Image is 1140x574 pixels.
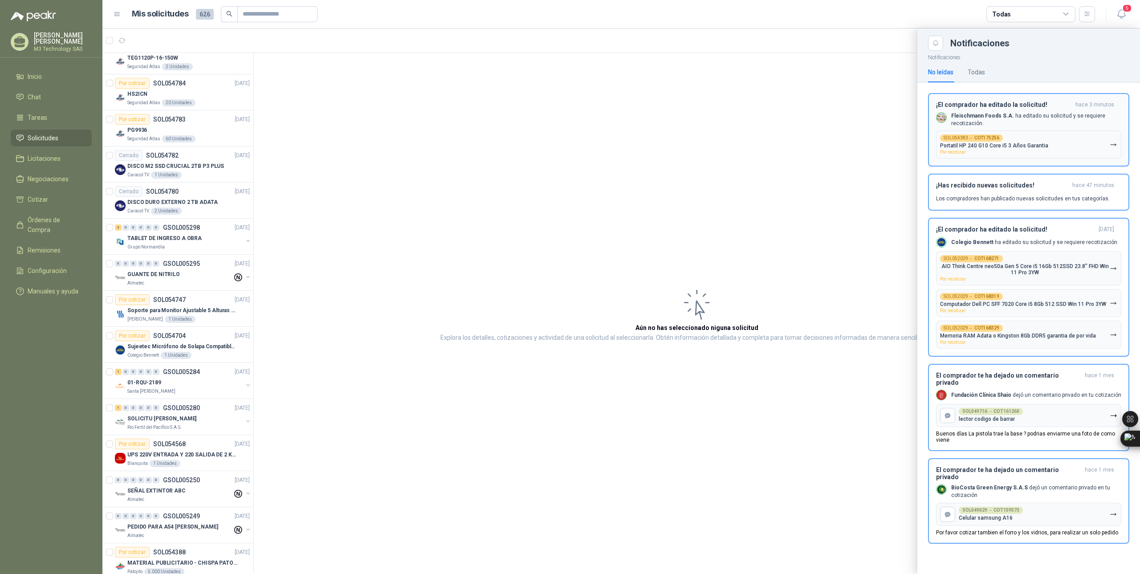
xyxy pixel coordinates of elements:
p: Memoria RAM Adata o Kingston 8Gb DDR5 garantia de por vida [940,333,1096,339]
span: hace 3 minutos [1075,101,1114,109]
b: COT168319 [974,294,999,299]
p: dejó un comentario privado en tu cotización [951,484,1121,499]
span: Por recotizar [940,277,966,281]
p: lector codigo de barrar [959,416,1015,422]
a: Licitaciones [11,150,92,167]
p: Portatil HP 240 G10 Core i5 3 Años Garantia [940,142,1048,149]
b: Fundación Clínica Shaio [951,392,1011,398]
span: hace 1 mes [1085,466,1114,480]
b: BioCosta Green Energy S.A.S [951,484,1028,491]
span: Solicitudes [28,133,58,143]
button: ¡El comprador ha editado la solicitud![DATE] Company LogoColegio Bennett ha editado su solicitud ... [928,218,1129,357]
div: SOL052029 → [940,255,1003,262]
button: 5 [1113,6,1129,22]
button: ¡Has recibido nuevas solicitudes!hace 47 minutos Los compradores han publicado nuevas solicitudes... [928,174,1129,211]
span: Por recotizar [940,308,966,313]
a: Chat [11,89,92,106]
b: Fleischmann Foods S.A. [951,113,1014,119]
span: Por recotizar [940,150,966,155]
span: [DATE] [1099,226,1114,233]
span: Remisiones [28,245,61,255]
img: Company Logo [936,484,946,494]
button: SOL054383→COT175256Portatil HP 240 G10 Core i5 3 Años GarantiaPor recotizar [936,130,1121,159]
img: Company Logo [936,113,946,122]
a: Configuración [11,262,92,279]
div: SOL054383 → [940,134,1003,142]
a: Remisiones [11,242,92,259]
h3: ¡El comprador ha editado la solicitud! [936,226,1095,233]
div: Notificaciones [950,39,1129,48]
span: Negociaciones [28,174,69,184]
p: ha editado su solicitud y se requiere recotización. [951,112,1121,127]
span: Chat [28,92,41,102]
span: Cotizar [28,195,48,204]
p: Los compradores han publicado nuevas solicitudes en tus categorías. [936,195,1110,203]
b: COT168271 [974,256,999,261]
span: hace 47 minutos [1072,182,1114,189]
span: Por recotizar [940,340,966,345]
div: SOL049029 → COT159573 [959,507,1023,514]
a: Órdenes de Compra [11,212,92,238]
span: search [226,11,232,17]
a: Inicio [11,68,92,85]
button: Close [928,36,943,51]
div: Todas [992,9,1011,19]
span: Tareas [28,113,47,122]
h1: Mis solicitudes [132,8,189,20]
span: Manuales y ayuda [28,286,78,296]
span: Inicio [28,72,42,81]
span: hace 1 mes [1085,372,1114,386]
div: Todas [968,67,985,77]
button: SOL049716 → COT161260lector codigo de barrar [936,404,1121,427]
p: Por favor cotizar tambien el forro y los vidrios, para realizar un solo pedido [936,529,1118,536]
a: Manuales y ayuda [11,283,92,300]
p: Computador Dell PC SFF 7020 Core i5 8Gb 512 SSD Win 11 Pro 3YW [940,301,1106,307]
h3: El comprador te ha dejado un comentario privado [936,466,1081,480]
h3: ¡El comprador ha editado la solicitud! [936,101,1072,109]
button: SOL049029 → COT159573Celular samsung A16 [936,503,1121,526]
p: [PERSON_NAME] [PERSON_NAME] [34,32,92,45]
button: El comprador te ha dejado un comentario privadohace 1 mes Company LogoFundación Clínica Shaio dej... [928,364,1129,451]
span: 5 [1122,4,1132,12]
button: SOL052029→COT168329Memoria RAM Adata o Kingston 8Gb DDR5 garantia de por vidaPor recotizar [936,321,1121,349]
img: Company Logo [936,237,946,247]
span: 626 [196,9,214,20]
div: SOL052029 → [940,293,1003,300]
a: Tareas [11,109,92,126]
span: Licitaciones [28,154,61,163]
a: Cotizar [11,191,92,208]
button: SOL052029→COT168319Computador Dell PC SFF 7020 Core i5 8Gb 512 SSD Win 11 Pro 3YWPor recotizar [936,289,1121,317]
button: El comprador te ha dejado un comentario privadohace 1 mes Company LogoBioCosta Green Energy S.A.S... [928,458,1129,544]
div: No leídas [928,67,953,77]
div: SOL049716 → COT161260 [959,408,1023,415]
b: COT168329 [974,326,999,330]
p: M3 Technology SAS [34,46,92,52]
p: Celular samsung A16 [959,515,1013,521]
b: Colegio Bennett [951,239,993,245]
button: ¡El comprador ha editado la solicitud!hace 3 minutos Company LogoFleischmann Foods S.A. ha editad... [928,93,1129,167]
h3: ¡Has recibido nuevas solicitudes! [936,182,1069,189]
img: Company Logo [936,390,946,400]
p: AIO Think Centre neo50a Gen 5 Core i5 16Gb 512SSD 23.8" FHD Win 11 Pro 3YW [940,263,1110,276]
h3: El comprador te ha dejado un comentario privado [936,372,1081,386]
span: Configuración [28,266,67,276]
button: SOL052029→COT168271AIO Think Centre neo50a Gen 5 Core i5 16Gb 512SSD 23.8" FHD Win 11 Pro 3YWPor ... [936,251,1121,285]
a: Solicitudes [11,130,92,147]
b: COT175256 [974,136,999,140]
div: SOL052029 → [940,325,1003,332]
a: Negociaciones [11,171,92,187]
span: Órdenes de Compra [28,215,83,235]
p: dejó un comentario privado en tu cotización [951,391,1121,399]
p: ha editado su solicitud y se requiere recotización. [951,239,1119,246]
p: Notificaciones [917,51,1140,62]
p: Buenos días La pistola trae la base ? podrias enviarme una foto de como viene [936,431,1121,443]
img: Logo peakr [11,11,56,21]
